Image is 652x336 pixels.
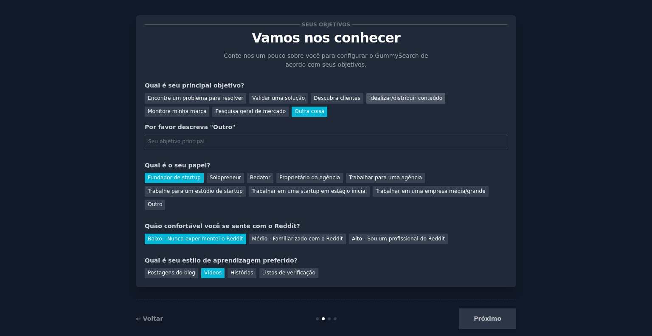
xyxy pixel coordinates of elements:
[230,270,253,276] font: Histórias
[145,82,244,89] font: Qual é seu principal objetivo?
[145,162,210,169] font: Qual é o seu papel?
[352,236,445,242] font: Alto - Sou um profissional do Reddit
[262,270,315,276] font: Listas de verificação
[145,124,235,130] font: Por favor descreva "Outro"
[250,175,270,181] font: Redator
[314,95,360,101] font: Descubra clientes
[215,108,286,114] font: Pesquisa geral de mercado
[302,22,350,28] font: Seus objetivos
[210,175,241,181] font: Solopreneur
[204,270,222,276] font: Vídeos
[148,108,206,114] font: Monitore minha marca
[224,52,428,68] font: Conte-nos um pouco sobre você para configurar o GummySearch de acordo com seus objetivos.
[295,108,324,114] font: Outra coisa
[148,188,243,194] font: Trabalhe para um estúdio de startup
[376,188,486,194] font: Trabalhar em uma empresa média/grande
[252,236,343,242] font: Médio - Familiarizado com o Reddit
[145,257,298,264] font: Qual é seu estilo de aprendizagem preferido?
[136,315,163,322] a: ← Voltar
[252,30,400,45] font: Vamos nos conhecer
[349,175,422,181] font: Trabalhar para uma agência
[148,270,195,276] font: Postagens do blog
[145,135,507,149] input: Seu objetivo principal
[369,95,442,101] font: Idealizar/distribuir conteúdo
[279,175,340,181] font: Proprietário da agência
[148,95,243,101] font: Encontre um problema para resolver
[148,236,243,242] font: Baixo - Nunca experimentei o Reddit
[252,95,305,101] font: Validar uma solução
[148,175,201,181] font: Fundador de startup
[148,201,162,207] font: Outro
[252,188,367,194] font: Trabalhar em uma startup em estágio inicial
[145,223,300,229] font: Quão confortável você se sente com o Reddit?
